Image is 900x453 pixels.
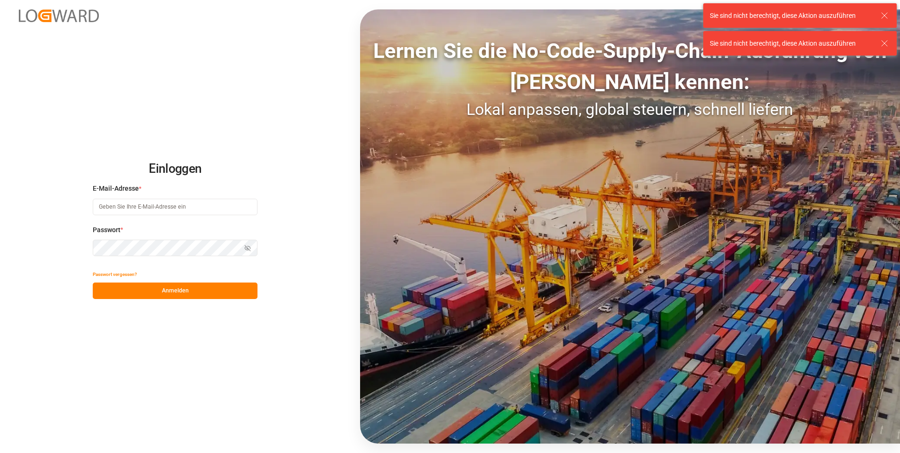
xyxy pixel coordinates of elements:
button: Passwort vergessen? [93,266,137,283]
div: Lokal anpassen, global steuern, schnell liefern [360,97,900,121]
h2: Einloggen [93,154,257,184]
input: Geben Sie Ihre E-Mail-Adresse ein [93,199,257,215]
span: E-Mail-Adresse [93,184,139,194]
img: Logward_new_orange.png [19,9,99,22]
div: Sie sind nicht berechtigt, diese Aktion auszuführen [710,11,872,21]
button: Anmelden [93,283,257,299]
div: Sie sind nicht berechtigt, diese Aktion auszuführen [710,39,872,49]
div: Lernen Sie die No-Code-Supply-Chain-Ausführung von [PERSON_NAME] kennen: [360,35,900,97]
span: Passwort [93,225,121,235]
